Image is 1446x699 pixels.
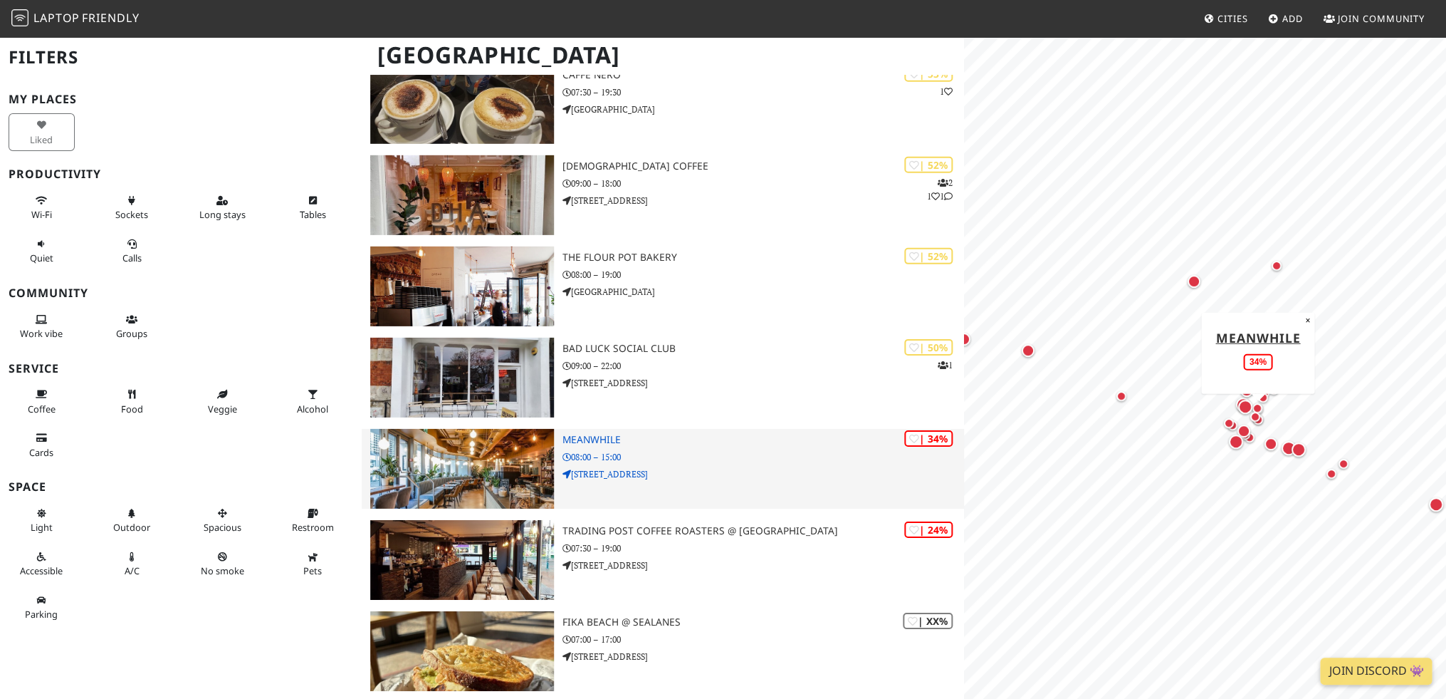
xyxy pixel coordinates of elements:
h3: My Places [9,93,353,106]
h3: FIKA Beach @ Sealanes [562,616,964,628]
a: Join Community [1317,6,1430,31]
h3: Community [9,286,353,300]
p: [GEOGRAPHIC_DATA] [562,285,964,299]
h2: Filters [9,36,353,79]
h1: [GEOGRAPHIC_DATA] [366,36,961,75]
img: FIKA Beach @ Sealanes [370,611,554,691]
div: 34% [1244,353,1272,370]
a: Add [1262,6,1309,31]
a: LaptopFriendly LaptopFriendly [11,6,140,31]
button: Tables [280,189,346,227]
a: Dharma Coffee | 52% 211 [DEMOGRAPHIC_DATA] Coffee 09:00 – 18:00 [STREET_ADDRESS] [362,155,964,235]
img: LaptopFriendly [11,9,28,26]
span: Natural light [31,521,53,534]
a: The Flour Pot Bakery | 52% The Flour Pot Bakery 08:00 – 19:00 [GEOGRAPHIC_DATA] [362,247,964,326]
a: Caffè Nero | 53% 1 Caffè Nero 07:30 – 19:30 [GEOGRAPHIC_DATA] [362,64,964,144]
img: Bad Luck Social Club [370,338,554,418]
span: Credit cards [29,446,53,459]
div: Map marker [1279,438,1299,458]
img: Trading Post Coffee Roasters @ Kensington Gardens [370,520,554,600]
span: Laptop [33,10,80,26]
span: Group tables [116,327,147,340]
div: Map marker [1019,341,1037,360]
div: Map marker [1233,395,1253,415]
span: Quiet [30,252,53,264]
img: Caffè Nero [370,64,554,144]
button: Quiet [9,232,75,270]
p: [STREET_ADDRESS] [562,467,964,481]
h3: Trading Post Coffee Roasters @ [GEOGRAPHIC_DATA] [562,525,964,537]
span: Air conditioned [125,564,140,577]
div: | 52% [904,248,953,264]
h3: [DEMOGRAPHIC_DATA] Coffee [562,160,964,172]
p: [STREET_ADDRESS] [562,376,964,390]
button: Long stays [189,189,256,227]
button: Restroom [280,502,346,539]
span: People working [20,327,63,340]
span: Restroom [292,521,334,534]
button: Coffee [9,383,75,420]
div: | 50% [904,339,953,356]
img: The Flour Pot Bakery [370,247,554,326]
h3: Meanwhile [562,434,964,446]
a: Trading Post Coffee Roasters @ Kensington Gardens | 24% Trading Post Coffee Roasters @ [GEOGRAPHI... [362,520,964,600]
span: Power sockets [115,208,148,221]
div: Map marker [1265,381,1282,398]
span: Video/audio calls [122,252,142,264]
button: Outdoor [99,502,165,539]
p: 09:00 – 22:00 [562,359,964,373]
button: Light [9,502,75,539]
div: | 34% [904,430,953,447]
div: Map marker [1247,408,1264,425]
div: Map marker [1268,257,1285,274]
h3: Bad Luck Social Club [562,343,964,355]
div: Map marker [1289,440,1309,460]
span: Work-friendly tables [300,208,326,221]
div: Map marker [1335,455,1352,472]
div: Map marker [1185,272,1203,291]
div: Map marker [955,330,973,348]
div: Map marker [1235,422,1253,440]
a: Meanwhile [1216,328,1301,346]
button: Work vibe [9,308,75,346]
div: Map marker [1226,432,1246,452]
button: No smoke [189,545,256,583]
div: | XX% [903,613,953,629]
a: Meanwhile | 34% Meanwhile 08:00 – 15:00 [STREET_ADDRESS] [362,429,964,509]
div: | 24% [904,522,953,538]
a: FIKA Beach @ Sealanes | XX% FIKA Beach @ Sealanes 07:00 – 17:00 [STREET_ADDRESS] [362,611,964,691]
div: Map marker [1262,435,1280,453]
button: Spacious [189,502,256,539]
div: Map marker [1113,388,1130,405]
span: Smoke free [201,564,244,577]
span: Coffee [28,403,56,415]
span: Accessible [20,564,63,577]
span: Outdoor area [113,521,150,534]
div: Map marker [1426,495,1446,514]
p: 08:00 – 15:00 [562,450,964,464]
div: Map marker [1224,417,1241,434]
span: Long stays [199,208,246,221]
button: Calls [99,232,165,270]
span: Cities [1217,12,1247,25]
span: Food [121,403,143,415]
div: Map marker [1249,411,1267,428]
div: Map marker [1241,429,1258,446]
h3: Space [9,480,353,494]
p: [STREET_ADDRESS] [562,650,964,663]
div: Map marker [1323,465,1340,482]
div: Map marker [1254,389,1272,406]
button: Sockets [99,189,165,227]
button: Wi-Fi [9,189,75,227]
button: Alcohol [280,383,346,420]
button: Groups [99,308,165,346]
img: Dharma Coffee [370,155,554,235]
p: 09:00 – 18:00 [562,177,964,190]
p: 07:30 – 19:30 [562,86,964,99]
span: Join Community [1337,12,1425,25]
h3: Service [9,362,353,376]
span: Add [1282,12,1303,25]
span: Veggie [208,403,237,415]
a: Bad Luck Social Club | 50% 1 Bad Luck Social Club 09:00 – 22:00 [STREET_ADDRESS] [362,338,964,418]
p: [GEOGRAPHIC_DATA] [562,103,964,116]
